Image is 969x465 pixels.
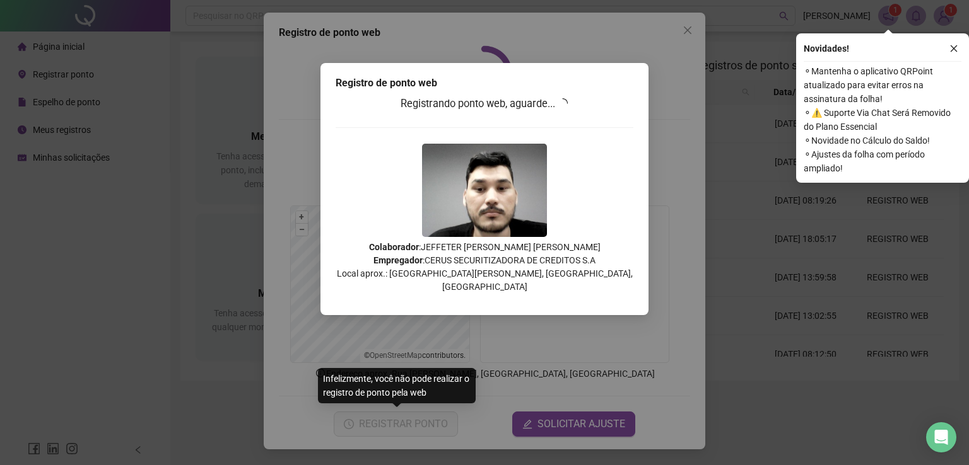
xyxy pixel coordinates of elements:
[804,147,961,175] span: ⚬ Ajustes da folha com período ampliado!
[336,96,633,112] h3: Registrando ponto web, aguarde...
[422,144,547,237] img: 2Q==
[318,368,476,403] div: Infelizmente, você não pode realizar o registro de ponto pela web
[949,44,958,53] span: close
[804,134,961,147] span: ⚬ Novidade no Cálculo do Saldo!
[373,255,423,265] strong: Empregador
[336,241,633,294] p: : JEFFETER [PERSON_NAME] [PERSON_NAME] : CERUS SECURITIZADORA DE CREDITOS S.A Local aprox.: [GEOG...
[804,106,961,134] span: ⚬ ⚠️ Suporte Via Chat Será Removido do Plano Essencial
[926,422,956,452] div: Open Intercom Messenger
[556,96,570,110] span: loading
[369,242,419,252] strong: Colaborador
[804,64,961,106] span: ⚬ Mantenha o aplicativo QRPoint atualizado para evitar erros na assinatura da folha!
[336,76,633,91] div: Registro de ponto web
[804,42,849,55] span: Novidades !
